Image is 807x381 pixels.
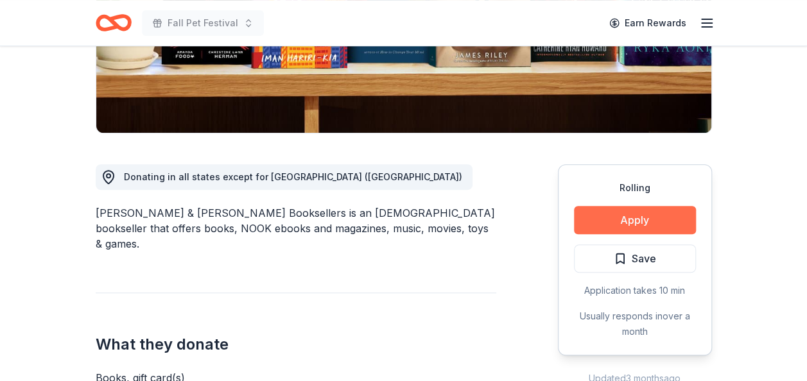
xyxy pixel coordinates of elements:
[574,180,696,196] div: Rolling
[574,244,696,273] button: Save
[632,250,656,267] span: Save
[96,8,132,38] a: Home
[574,206,696,234] button: Apply
[124,171,462,182] span: Donating in all states except for [GEOGRAPHIC_DATA] ([GEOGRAPHIC_DATA])
[96,205,496,251] div: [PERSON_NAME] & [PERSON_NAME] Booksellers is an [DEMOGRAPHIC_DATA] bookseller that offers books, ...
[574,309,696,339] div: Usually responds in over a month
[168,15,238,31] span: Fall Pet Festival
[602,12,694,35] a: Earn Rewards
[142,10,264,36] button: Fall Pet Festival
[574,283,696,298] div: Application takes 10 min
[96,334,496,355] h2: What they donate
